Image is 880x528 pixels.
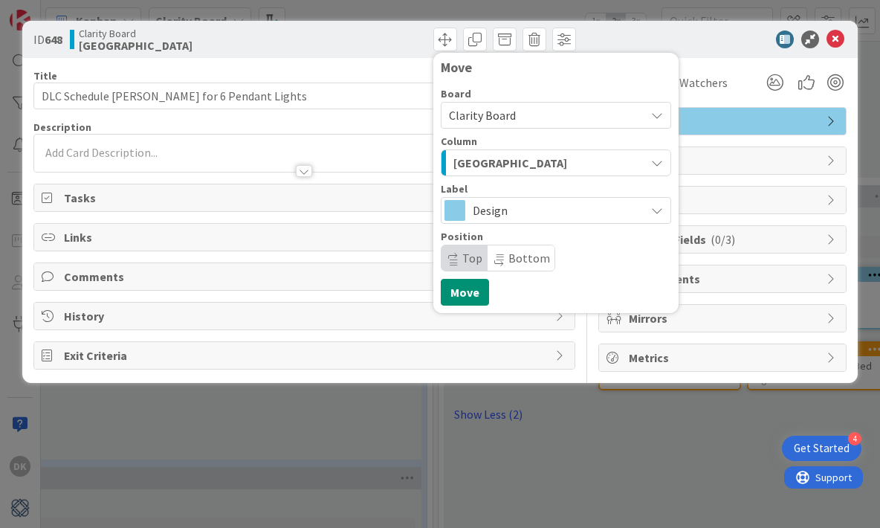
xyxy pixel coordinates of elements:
span: Support [31,2,68,20]
span: Description [33,120,91,134]
span: Bottom [508,251,550,265]
span: Metrics [629,349,819,367]
span: Tasks [64,189,549,207]
b: [GEOGRAPHIC_DATA] [79,39,192,51]
span: Attachments [629,270,819,288]
span: Board [441,88,471,99]
span: Watchers [679,74,728,91]
span: Mirrors [629,309,819,327]
span: Position [441,231,483,242]
input: type card name here... [33,83,576,109]
span: Custom Fields [629,231,819,248]
button: Move [441,279,489,306]
span: Block [629,191,819,209]
span: Dates [629,152,819,170]
div: 4 [848,432,861,445]
span: Design [629,112,819,130]
span: Comments [64,268,549,286]
span: ID [33,30,62,48]
span: Links [64,228,549,246]
span: Exit Criteria [64,347,549,364]
label: Title [33,69,57,83]
span: [GEOGRAPHIC_DATA] [453,153,567,173]
div: Move [441,60,671,75]
span: History [64,307,549,325]
span: Column [441,136,477,147]
div: Get Started [794,441,850,456]
span: Clarity Board [79,28,192,39]
span: Top [462,251,482,265]
span: Clarity Board [449,108,516,123]
span: ( 0/3 ) [711,232,735,247]
button: [GEOGRAPHIC_DATA] [441,149,671,176]
b: 648 [45,32,62,47]
span: Label [441,184,467,194]
div: Open Get Started checklist, remaining modules: 4 [782,436,861,461]
span: Design [473,200,638,221]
